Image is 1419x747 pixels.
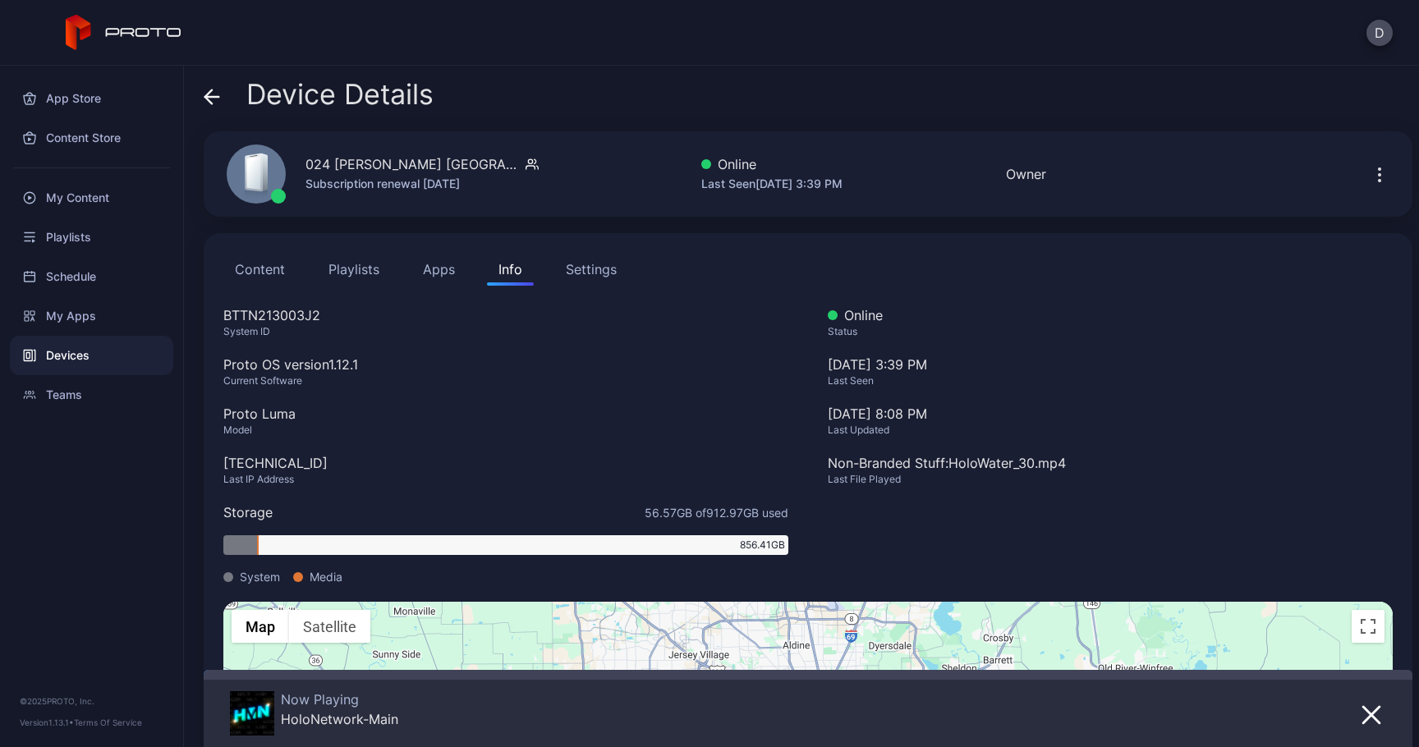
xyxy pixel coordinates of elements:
div: Online [701,154,843,174]
div: System ID [223,325,788,338]
a: My Content [10,178,173,218]
span: Device Details [246,79,434,110]
span: System [240,568,280,585]
button: Info [487,253,534,286]
div: [DATE] 3:39 PM [828,355,1393,404]
div: Online [828,305,1393,325]
div: Settings [566,259,617,279]
span: Media [310,568,342,585]
div: 024 [PERSON_NAME] [GEOGRAPHIC_DATA] [305,154,519,174]
button: D [1366,20,1393,46]
div: Current Software [223,374,788,387]
div: Last File Played [828,473,1393,486]
span: 56.57 GB of 912.97 GB used [645,504,788,521]
button: Playlists [317,253,391,286]
div: [TECHNICAL_ID] [223,453,788,473]
button: Apps [411,253,466,286]
div: [DATE] 8:08 PM [828,404,1393,424]
div: HoloNetwork-Main [281,711,398,727]
span: 856.41 GB [740,538,785,552]
div: Last Seen [DATE] 3:39 PM [701,174,843,194]
a: Playlists [10,218,173,257]
div: Last IP Address [223,473,788,486]
a: My Apps [10,296,173,336]
a: Schedule [10,257,173,296]
div: Now Playing [281,691,398,708]
div: Owner [1006,164,1046,184]
div: Proto Luma [223,404,788,424]
div: Last Updated [828,424,1393,437]
div: Storage [223,502,273,522]
a: Devices [10,336,173,375]
div: Model [223,424,788,437]
span: Version 1.13.1 • [20,717,74,727]
button: Content [223,253,296,286]
button: Show satellite imagery [289,610,370,643]
a: Terms Of Service [74,717,142,727]
a: App Store [10,79,173,118]
div: Status [828,325,1393,338]
button: Settings [554,253,628,286]
button: Show street map [232,610,289,643]
a: Teams [10,375,173,415]
div: Non-Branded Stuff: HoloWater_30.mp4 [828,453,1393,473]
div: Subscription renewal [DATE] [305,174,539,194]
div: Last Seen [828,374,1393,387]
div: Info [498,259,522,279]
div: Proto OS version 1.12.1 [223,355,788,374]
a: Content Store [10,118,173,158]
button: Toggle fullscreen view [1352,610,1385,643]
div: BTTN213003J2 [223,305,788,325]
div: © 2025 PROTO, Inc. [20,694,163,708]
